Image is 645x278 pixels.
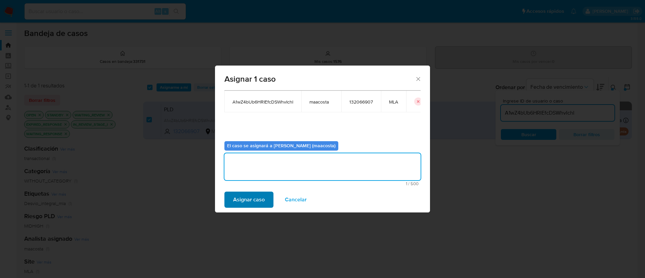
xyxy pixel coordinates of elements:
[224,75,415,83] span: Asignar 1 caso
[226,182,419,186] span: Máximo 500 caracteres
[389,99,398,105] span: MLA
[276,192,315,208] button: Cancelar
[224,192,273,208] button: Asignar caso
[227,142,336,149] b: El caso se asignará a [PERSON_NAME] (maacosta)
[285,192,307,207] span: Cancelar
[415,76,421,82] button: Cerrar ventana
[232,99,293,105] span: A1wZ4bUb6HRIEfcDSWhvIchl
[414,97,422,106] button: icon-button
[349,99,373,105] span: 132066907
[233,192,265,207] span: Asignar caso
[215,66,430,212] div: assign-modal
[309,99,333,105] span: maacosta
